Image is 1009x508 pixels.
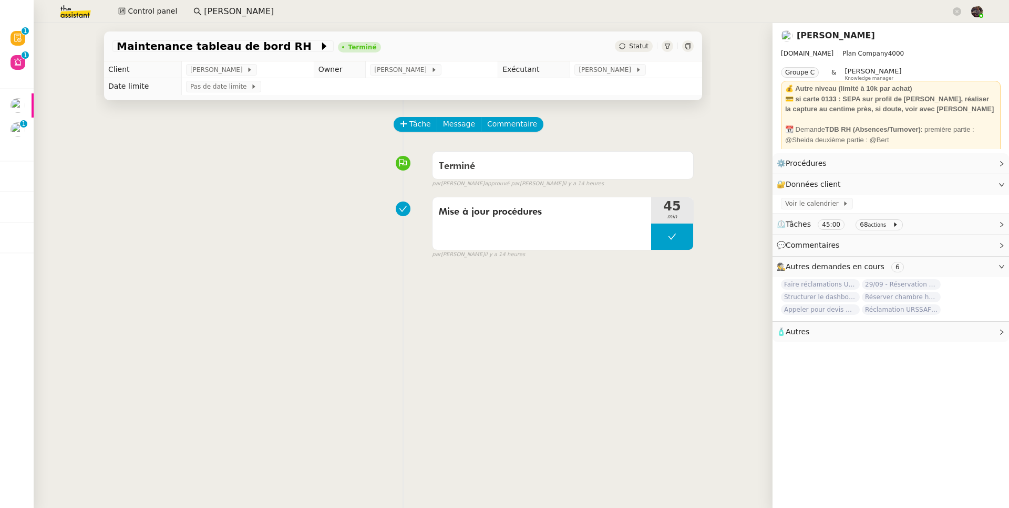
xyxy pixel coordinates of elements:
span: approuvé par [485,179,520,188]
span: ⏲️ [777,220,907,228]
div: 🧴Autres [773,322,1009,342]
small: actions [868,222,887,228]
span: Données client [786,180,841,188]
div: 💬Commentaires [773,235,1009,256]
span: 68 [860,221,868,228]
td: Date limite [104,78,181,95]
span: Plan Company [842,50,888,57]
span: Message [443,118,475,130]
nz-tag: 6 [891,262,904,272]
p: 1 [23,51,27,61]
img: users%2FAXgjBsdPtrYuxuZvIJjRexEdqnq2%2Favatar%2F1599931753966.jpeg [11,98,25,113]
span: Procédures [786,159,827,167]
strong: 💰 Autre niveau (limité à 10k par achat) [785,84,912,92]
small: [PERSON_NAME] [PERSON_NAME] [432,179,604,188]
span: [PERSON_NAME] [845,67,901,75]
span: il y a 14 heures [563,179,604,188]
span: Appeler pour devis mutuelle et prévoyance [781,304,860,315]
button: Control panel [112,4,183,19]
span: Commentaires [786,241,839,249]
span: Terminé [439,162,475,171]
span: 🕵️ [777,262,908,271]
span: Statut [629,43,648,50]
span: [DOMAIN_NAME] [781,50,833,57]
div: ⏲️Tâches 45:00 68actions [773,214,1009,235]
td: Exécutant [498,61,570,78]
div: Terminé [348,44,377,50]
span: par [432,179,441,188]
small: [PERSON_NAME] [432,250,525,259]
span: 🧴 [777,327,809,336]
span: [PERSON_NAME] [190,65,246,75]
span: il y a 14 heures [485,250,525,259]
img: 2af2e8ed-4e7a-4339-b054-92d163d57814 [971,6,983,17]
p: 1 [23,27,27,37]
span: Tâches [786,220,811,228]
input: Rechercher [204,5,951,19]
span: Réclamation URSSAF [PERSON_NAME] [862,304,941,315]
span: & [831,67,836,81]
span: Autres [786,327,809,336]
strong: TDB RH (Absences/Turnover) [825,125,921,133]
div: 🔐Données client [773,174,1009,195]
span: 45 [651,200,693,213]
span: Knowledge manager [845,76,893,81]
img: users%2FAXgjBsdPtrYuxuZvIJjRexEdqnq2%2Favatar%2F1599931753966.jpeg [11,122,25,137]
span: 29/09 - Réservation hôtel Renaissance [862,279,941,290]
span: par [432,250,441,259]
div: 📆 Demande : première partie : @Sheida deuxième partie : @Bert [785,124,996,145]
span: Control panel [128,5,177,17]
nz-tag: Groupe C [781,67,819,78]
span: 🔐 [777,178,845,190]
td: Client [104,61,181,78]
span: Maintenance tableau de bord RH [117,41,319,51]
span: Réserver chambre hôtel Renaissance [862,292,941,302]
span: [PERSON_NAME] [579,65,635,75]
span: Pas de date limite [190,81,251,92]
p: 1 [22,120,26,130]
button: Commentaire [481,117,543,132]
span: Tâche [409,118,431,130]
strong: 💳 si carte 0133 : SEPA sur profil de [PERSON_NAME], réaliser la capture au centime près, si doute... [785,95,994,113]
nz-tag: 45:00 [818,219,845,230]
nz-badge-sup: 1 [20,120,27,128]
span: min [651,213,693,221]
span: Faire réclamations URSSAF pour Sodilandes [781,279,860,290]
img: users%2FdHO1iM5N2ObAeWsI96eSgBoqS9g1%2Favatar%2Fdownload.png [781,30,792,41]
span: Commentaire [487,118,537,130]
span: ⚙️ [777,157,831,170]
span: 💬 [777,241,844,249]
nz-badge-sup: 1 [22,27,29,35]
button: Message [437,117,481,132]
td: Owner [314,61,366,78]
a: [PERSON_NAME] [797,30,875,40]
span: Autres demandes en cours [786,262,884,271]
span: Voir le calendrier [785,198,842,209]
app-user-label: Knowledge manager [845,67,901,81]
span: Structurer le dashboard Notion [781,292,860,302]
nz-badge-sup: 1 [22,51,29,59]
div: ⚙️Procédures [773,153,1009,174]
span: 4000 [888,50,904,57]
span: [PERSON_NAME] [374,65,430,75]
div: 🕵️Autres demandes en cours 6 [773,257,1009,277]
button: Tâche [394,117,437,132]
span: Mise à jour procédures [439,204,645,220]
